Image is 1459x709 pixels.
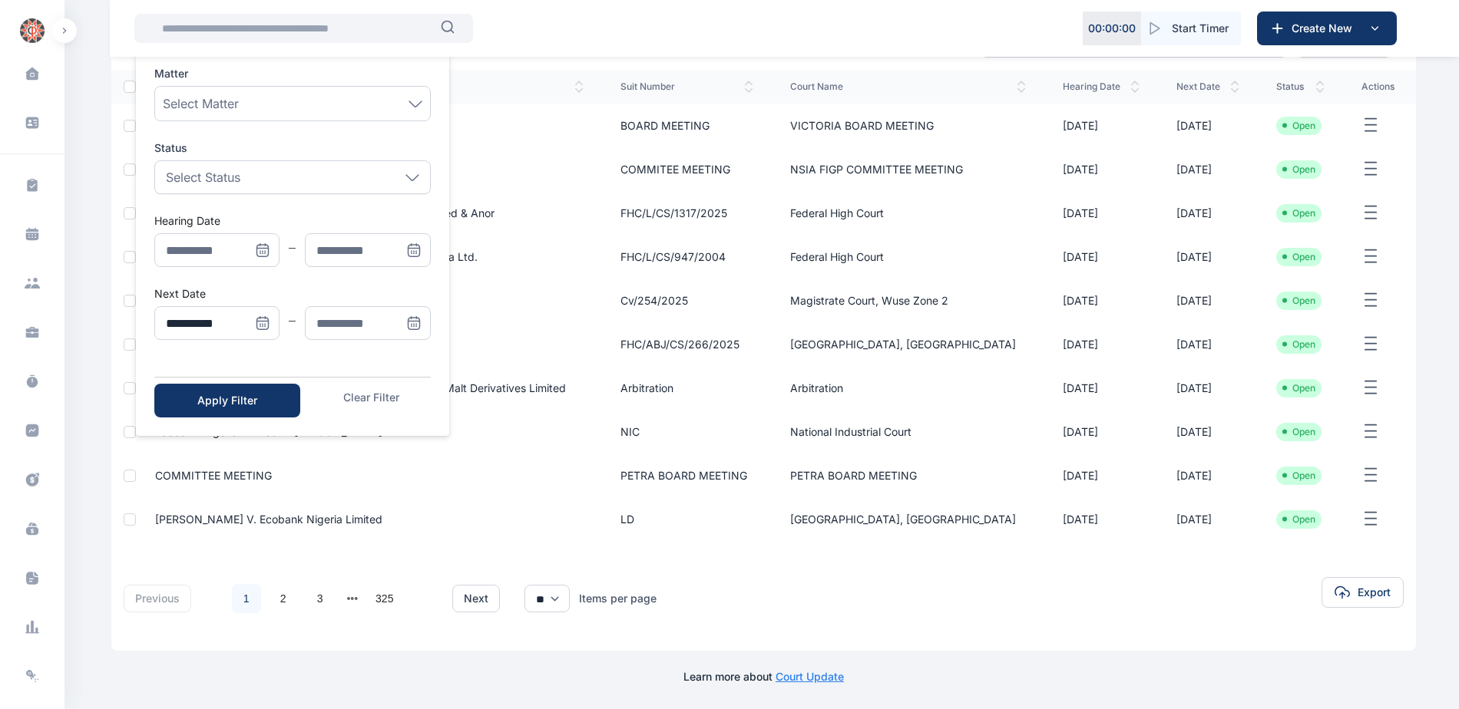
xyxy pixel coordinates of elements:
td: Magistrate Court, Wuse Zone 2 [772,279,1044,322]
td: Federal High Court [772,191,1044,235]
li: Open [1282,251,1315,263]
td: National Industrial Court [772,410,1044,453]
button: next page [346,588,358,609]
td: NSIA FIGP COMMITTEE MEETING [772,147,1044,191]
ul: Menu [136,54,449,436]
li: Open [1282,163,1315,176]
td: [DATE] [1158,191,1258,235]
td: [DATE] [1044,279,1159,322]
a: 2 [269,584,298,613]
td: [DATE] [1158,497,1258,541]
td: FHC/L/CS/947/2004 [602,235,772,279]
a: 325 [370,584,399,613]
td: [DATE] [1158,104,1258,147]
button: Create New [1257,12,1397,45]
td: NIC [602,410,772,453]
li: Open [1282,207,1315,219]
button: Start Timer [1141,12,1241,45]
button: Apply Filter [154,384,300,417]
td: [DATE] [1044,366,1159,410]
a: COMMITTEE MEETING [155,469,272,482]
a: Ecobank Nigeria Limited v. [PERSON_NAME] [155,425,382,438]
li: 上一页 [203,588,225,609]
div: Items per page [579,591,657,606]
td: [DATE] [1158,366,1258,410]
li: Open [1282,338,1315,351]
li: Open [1282,470,1315,482]
span: actions [1361,81,1398,93]
td: [DATE] [1044,191,1159,235]
td: Arbitration [602,366,772,410]
span: hearing date [1063,81,1140,93]
td: [DATE] [1158,322,1258,366]
td: [DATE] [1158,235,1258,279]
td: LD [602,497,772,541]
td: [DATE] [1044,322,1159,366]
button: next [452,585,500,612]
td: FHC/L/CS/1317/2025 [602,191,772,235]
button: previous [124,585,191,612]
td: Arbitration [772,366,1044,410]
td: [DATE] [1158,147,1258,191]
td: COMMITEE MEETING [602,147,772,191]
li: 3 [305,583,336,614]
td: [GEOGRAPHIC_DATA], [GEOGRAPHIC_DATA] [772,497,1044,541]
td: [DATE] [1158,279,1258,322]
label: Status [154,140,431,156]
td: FHC/ABJ/CS/266/2025 [602,322,772,366]
li: Open [1282,120,1315,132]
td: [DATE] [1044,410,1159,453]
li: Open [1282,295,1315,307]
li: 2 [268,583,299,614]
td: PETRA BOARD MEETING [772,453,1044,497]
label: Next Date [154,287,206,300]
span: status [1276,81,1325,93]
td: BOARD MEETING [602,104,772,147]
td: cv/254/2025 [602,279,772,322]
a: [PERSON_NAME] V. Ecobank Nigeria Limited [155,513,382,526]
span: suit number [620,81,753,93]
li: 325 [369,583,400,614]
td: [DATE] [1044,497,1159,541]
td: VICTORIA BOARD MEETING [772,104,1044,147]
td: Federal High Court [772,235,1044,279]
span: Select Matter [163,94,239,113]
td: [DATE] [1158,453,1258,497]
td: PETRA BOARD MEETING [602,453,772,497]
td: [GEOGRAPHIC_DATA], [GEOGRAPHIC_DATA] [772,322,1044,366]
li: Open [1282,513,1315,526]
p: Learn more about [683,669,844,684]
li: 向后 3 页 [342,588,363,609]
li: Open [1282,426,1315,438]
div: Apply Filter [179,393,276,408]
a: 1 [232,584,261,613]
li: Open [1282,382,1315,394]
button: Clear Filter [313,390,431,405]
td: [DATE] [1044,104,1159,147]
td: [DATE] [1158,410,1258,453]
label: Hearing Date [154,214,220,227]
span: Create New [1285,21,1365,36]
button: Export [1322,577,1404,608]
span: Matter [154,66,188,81]
td: [DATE] [1044,453,1159,497]
p: Select Status [166,168,240,186]
span: next date [1176,81,1239,93]
a: 3 [306,584,335,613]
td: [DATE] [1044,147,1159,191]
td: [DATE] [1044,235,1159,279]
li: 1 [231,583,262,614]
li: 下一页 [406,588,428,609]
span: Export [1358,585,1391,600]
p: 00 : 00 : 00 [1088,21,1136,36]
span: Start Timer [1172,21,1229,36]
a: Court Update [776,670,844,683]
span: court name [790,81,1026,93]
